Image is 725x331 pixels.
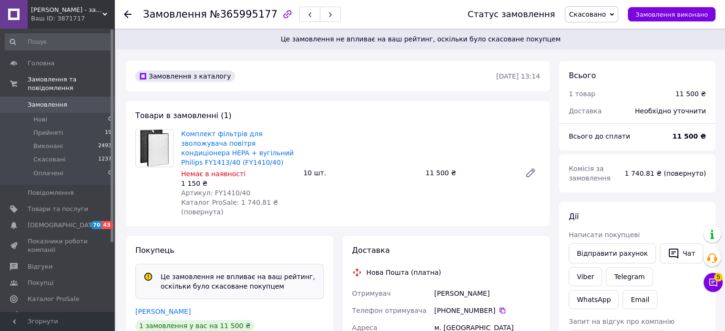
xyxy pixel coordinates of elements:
[569,290,619,309] a: WhatsApp
[28,100,67,109] span: Замовлення
[140,130,169,167] img: Комплект фільтрів для зволожувача повітря кондиціонера HEPA + вугільний Philips FY1413/40 (FY1410...
[28,262,52,271] span: Відгуки
[569,71,596,80] span: Всього
[569,231,640,239] span: Написати покупцеві
[135,111,232,120] span: Товари в замовленні (1)
[105,129,112,137] span: 19
[569,10,606,18] span: Скасовано
[28,295,79,303] span: Каталог ProSale
[5,33,112,50] input: Пошук
[135,308,191,315] a: [PERSON_NAME]
[124,10,132,19] div: Повернутися назад
[635,11,708,18] span: Замовлення виконано
[569,132,630,140] span: Всього до сплати
[28,75,114,92] span: Замовлення та повідомлення
[352,246,390,255] span: Доставка
[33,129,63,137] span: Прийняті
[364,268,444,277] div: Нова Пошта (платна)
[108,115,112,124] span: 0
[143,9,207,20] span: Замовлення
[521,163,540,182] a: Редагувати
[468,10,555,19] div: Статус замовлення
[352,307,427,314] span: Телефон отримувача
[33,169,63,178] span: Оплачені
[673,132,706,140] b: 11 500 ₴
[569,267,602,286] a: Viber
[128,34,714,44] span: Це замовлення не впливає на ваш рейтинг, оскільки було скасоване покупцем
[28,279,53,287] span: Покупці
[181,170,245,178] span: Немає в наявності
[623,290,657,309] button: Email
[28,205,88,213] span: Товари та послуги
[606,267,653,286] a: Telegram
[135,246,174,255] span: Покупець
[714,273,723,281] span: 5
[704,273,723,292] button: Чат з покупцем5
[210,9,277,20] span: №365995177
[628,7,715,21] button: Замовлення виконано
[28,189,74,197] span: Повідомлення
[569,243,656,263] button: Відправити рахунок
[157,272,319,291] div: Це замовлення не впливає на ваш рейтинг, оскільки було скасоване покупцем
[33,115,47,124] span: Нові
[352,290,391,297] span: Отримувач
[181,179,296,188] div: 1 150 ₴
[181,199,278,216] span: Каталог ProSale: 1 740.81 ₴ (повернута)
[31,6,102,14] span: Rick - запчастини та аксесуари до побутової техніки.
[569,90,595,98] span: 1 товар
[422,166,517,180] div: 11 500 ₴
[569,212,579,221] span: Дії
[434,306,540,315] div: [PHONE_NUMBER]
[496,72,540,80] time: [DATE] 13:14
[28,237,88,254] span: Показники роботи компанії
[28,59,54,68] span: Головна
[569,318,674,325] span: Запит на відгук про компанію
[28,311,61,320] span: Аналітика
[108,169,112,178] span: 0
[33,155,66,164] span: Скасовані
[660,243,703,263] button: Чат
[569,165,611,182] span: Комісія за замовлення
[33,142,63,150] span: Виконані
[135,70,235,82] div: Замовлення з каталогу
[98,142,112,150] span: 2493
[624,170,706,177] span: 1 740.81 ₴ (повернуто)
[102,221,112,229] span: 43
[629,100,712,121] div: Необхідно уточнити
[181,189,250,197] span: Артикул: FY1410/40
[28,221,98,230] span: [DEMOGRAPHIC_DATA]
[31,14,114,23] div: Ваш ID: 3871717
[569,107,602,115] span: Доставка
[181,130,294,166] a: Комплект фільтрів для зволожувача повітря кондиціонера HEPA + вугільний Philips FY1413/40 (FY1410...
[299,166,421,180] div: 10 шт.
[91,221,102,229] span: 70
[432,285,542,302] div: [PERSON_NAME]
[98,155,112,164] span: 1237
[675,89,706,99] div: 11 500 ₴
